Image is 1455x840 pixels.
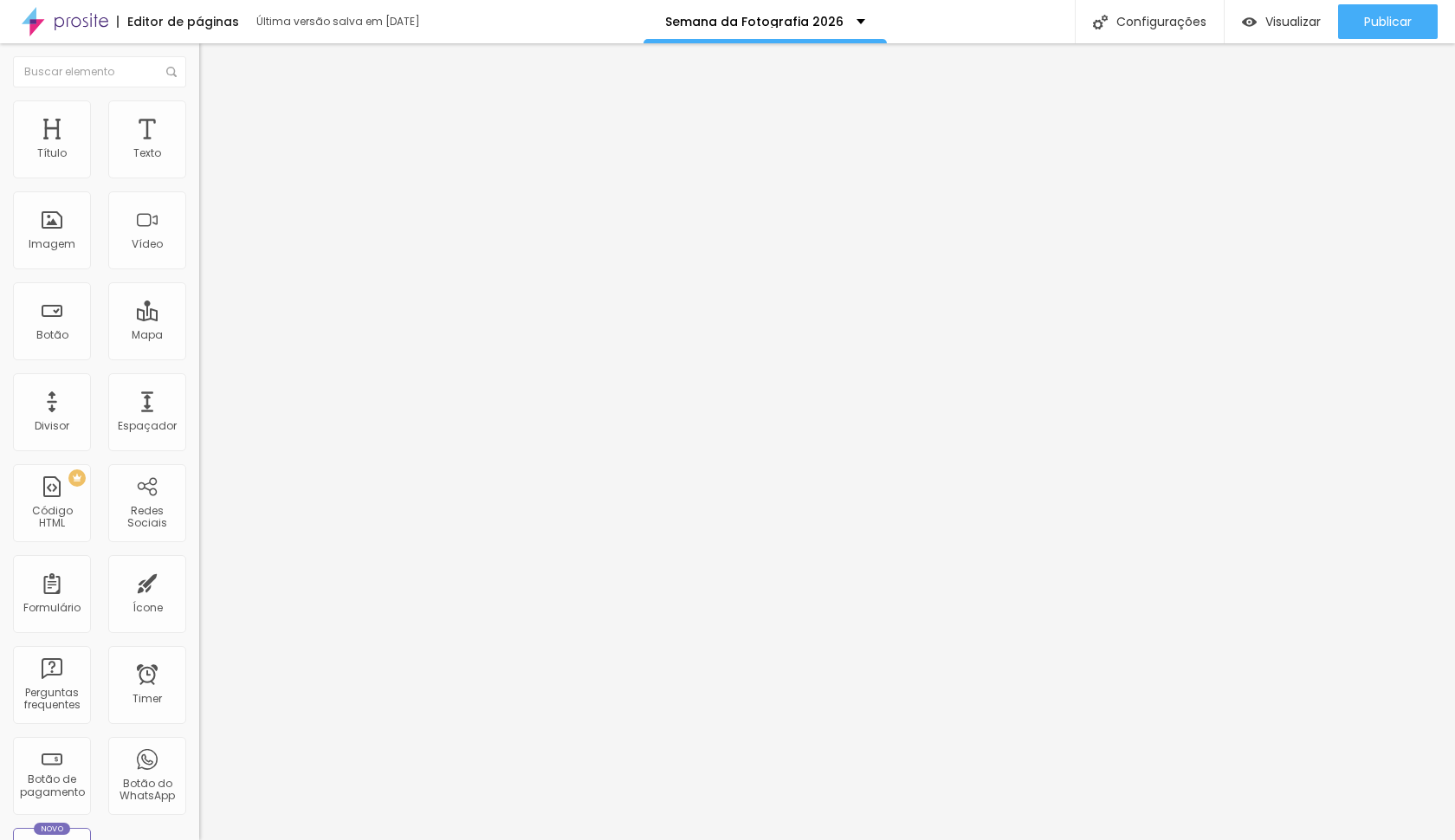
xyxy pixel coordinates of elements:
[1225,4,1338,39] button: Visualizar
[117,16,239,28] div: Editor de páginas
[29,238,75,250] div: Imagem
[132,238,163,250] div: Vídeo
[199,43,1455,840] iframe: Editor
[166,67,177,77] img: Icone
[113,505,181,530] div: Redes Sociais
[1093,15,1108,29] img: Icone
[118,420,177,432] div: Espaçador
[133,693,162,705] div: Timer
[1242,15,1257,29] img: view-1.svg
[13,56,186,87] input: Buscar elemento
[1338,4,1438,39] button: Publicar
[133,602,163,614] div: Ícone
[17,687,86,712] div: Perguntas frequentes
[256,16,456,27] div: Última versão salva em [DATE]
[665,16,844,28] p: Semana da Fotografia 2026
[37,147,67,159] div: Título
[1265,15,1321,29] span: Visualizar
[34,823,71,835] div: Novo
[17,773,86,798] div: Botão de pagamento
[113,778,181,803] div: Botão do WhatsApp
[35,420,69,432] div: Divisor
[132,329,163,341] div: Mapa
[17,505,86,530] div: Código HTML
[36,329,68,341] div: Botão
[1364,15,1412,29] span: Publicar
[23,602,81,614] div: Formulário
[133,147,161,159] div: Texto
